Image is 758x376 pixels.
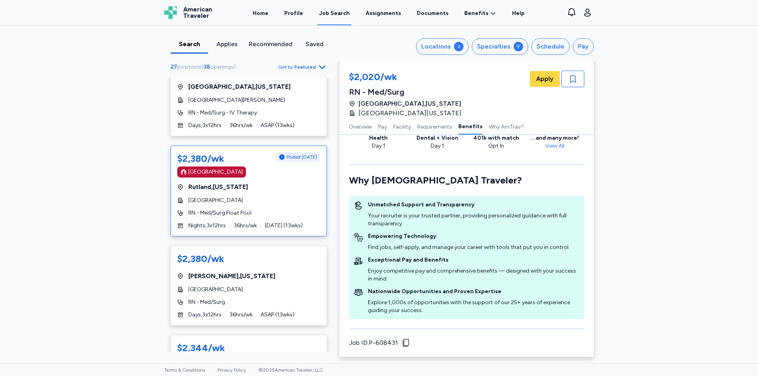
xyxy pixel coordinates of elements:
div: Find jobs, self-apply, and manage your career with tools that put you in control. [368,243,570,251]
div: ...and many more! [531,134,579,142]
button: Facility [393,118,411,135]
div: Day 1 [369,142,388,150]
button: Copy Job ID [401,338,465,348]
div: Search [174,39,205,49]
span: 27 [171,64,177,70]
a: Job Search [317,1,351,25]
div: ( ) [171,63,239,71]
span: RN - Med/Surg Float Pool [188,209,251,217]
a: Benefits [464,9,496,17]
span: Rutland , [US_STATE] [188,182,248,192]
div: Job Search [319,9,350,17]
a: Privacy Policy [218,367,246,373]
span: [GEOGRAPHIC_DATA][PERSON_NAME] [188,96,285,104]
div: $2,344/wk [177,342,225,354]
span: ASAP ( 13 wks) [261,311,295,319]
div: Saved [299,39,330,49]
div: Recommended [249,39,293,49]
div: Explore 1,000s of opportunities with the support of our 25+ years of experience guiding your succ... [368,299,580,314]
div: Nationwide Opportunities and Proven Expertise [368,288,580,296]
div: Applies [211,39,242,49]
span: Sort by [278,64,293,70]
button: Why AmTrav? [489,118,524,135]
div: $2,020/wk [349,71,466,85]
span: Apply [536,74,553,84]
a: View All [542,142,568,149]
span: [GEOGRAPHIC_DATA] , [US_STATE] [188,82,291,92]
span: openings [210,64,234,70]
div: Opt In [473,142,519,150]
div: Health [369,134,388,142]
button: Overview [349,118,372,135]
div: 401k with match [473,134,519,142]
span: 36 hrs/wk [234,222,257,230]
div: Unmatched Support and Transparency [368,201,580,209]
a: Terms & Conditions [164,367,205,373]
div: $2,380/wk [177,253,224,265]
div: Job ID: P-608431 [349,338,398,348]
div: Specialties [477,42,510,51]
span: Benefits [464,9,488,17]
button: Pay [573,38,594,55]
button: Pay [378,118,387,135]
span: [GEOGRAPHIC_DATA] , [US_STATE] [358,99,461,108]
span: [GEOGRAPHIC_DATA][US_STATE] [358,108,462,118]
span: Nights , 3 x 12 hrs [188,222,226,230]
span: 36 hrs/wk [229,311,253,319]
span: RN - Med/Surg - IV Therapy [188,109,257,117]
span: 38 [203,64,210,70]
div: Locations [421,42,451,51]
span: 36 hrs/wk [229,122,253,129]
div: Exceptional Pay and Benefits [368,256,580,264]
span: Days , 3 x 12 hrs [188,122,221,129]
div: [GEOGRAPHIC_DATA] [188,168,243,176]
div: 2 [454,42,463,51]
div: RN - Med/Surg [349,86,466,97]
button: Requirements [417,118,452,135]
button: Locations2 [416,38,469,55]
div: Empowering Technology [368,232,570,240]
span: [PERSON_NAME] , [US_STATE] [188,271,275,281]
span: [GEOGRAPHIC_DATA] [188,196,243,204]
div: Schedule [537,42,565,51]
span: RN - Med/Surg [188,298,225,306]
button: Specialties [472,38,528,55]
span: © 2025 American Traveler, LLC [259,367,323,373]
span: Days , 3 x 12 hrs [188,311,221,319]
div: Pay [578,42,589,51]
div: Dental + Vision [417,134,458,142]
img: Logo [164,6,177,19]
div: Why [DEMOGRAPHIC_DATA] Traveler? [349,174,584,187]
span: positions [177,64,201,70]
span: [DATE] ( 13 wks) [265,222,303,230]
span: Posted [DATE] [287,154,317,160]
div: Your recruiter is your trusted partner, providing personalized guidance with full transparency. [368,212,580,228]
div: $2,380/wk [177,152,224,165]
span: American Traveler [183,6,212,19]
button: Benefits [458,118,482,135]
span: Featured [295,64,316,70]
span: [GEOGRAPHIC_DATA] [188,286,243,294]
div: Day 1 [417,142,458,150]
button: Apply [530,71,560,87]
div: Enjoy competitive pay and comprehensive benefits — designed with your success in mind. [368,267,580,283]
span: ASAP ( 13 wks) [261,122,295,129]
button: Sort byFeatured [278,62,327,72]
button: Schedule [531,38,570,55]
